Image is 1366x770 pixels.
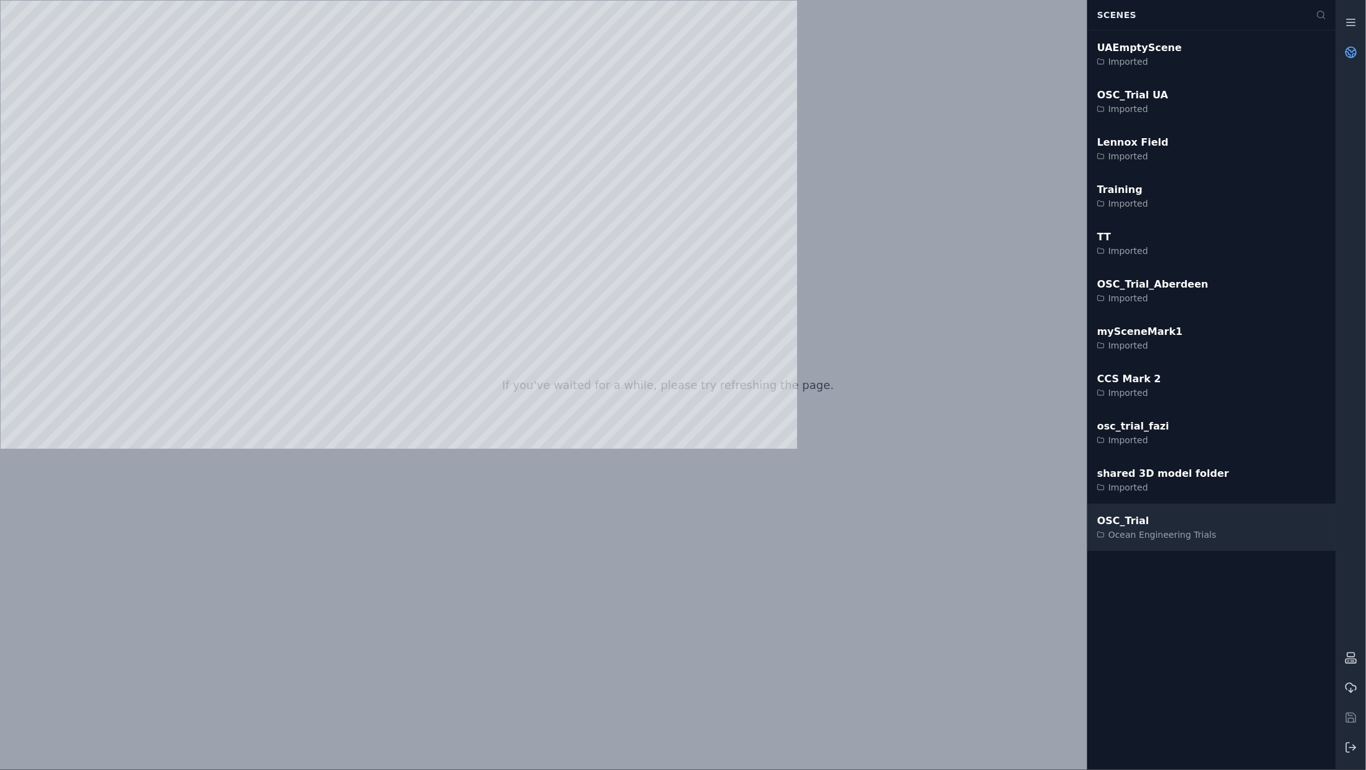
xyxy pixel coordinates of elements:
div: shared 3D model folder [1097,466,1229,481]
div: Training [1097,182,1148,197]
div: Imported [1097,245,1148,257]
div: Imported [1097,197,1148,210]
div: TT [1097,230,1148,245]
div: Imported [1097,434,1169,446]
div: osc_trial_fazi [1097,419,1169,434]
div: CCS Mark 2 [1097,372,1161,387]
div: Imported [1097,481,1229,494]
div: Scenes [1090,3,1309,27]
div: Imported [1097,292,1209,304]
div: Imported [1097,339,1183,352]
div: OSC_Trial_Aberdeen [1097,277,1209,292]
div: Ocean Engineering Trials [1097,528,1217,541]
div: Imported [1097,55,1182,68]
div: mySceneMark1 [1097,324,1183,339]
div: Lennox Field [1097,135,1169,150]
div: OSC_Trial UA [1097,88,1168,103]
div: Imported [1097,103,1168,115]
div: Imported [1097,150,1169,162]
div: UAEmptyScene [1097,40,1182,55]
div: Imported [1097,387,1161,399]
div: OSC_Trial [1097,514,1217,528]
